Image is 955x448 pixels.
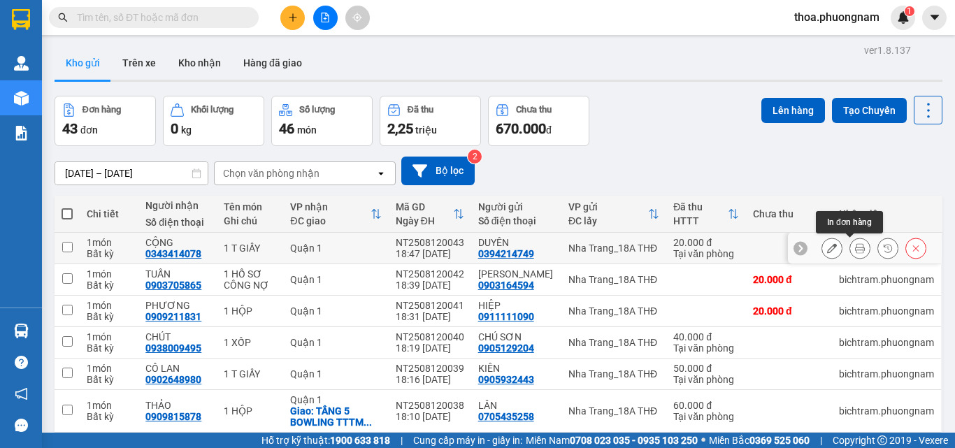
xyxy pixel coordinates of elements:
[82,105,121,115] div: Đơn hàng
[224,280,277,291] div: CÔNG NỢ
[816,211,883,233] div: In đơn hàng
[364,417,372,428] span: ...
[526,433,698,448] span: Miền Nam
[261,433,390,448] span: Hỗ trợ kỹ thuật:
[145,311,201,322] div: 0909211831
[223,166,319,180] div: Chọn văn phòng nhận
[87,411,131,422] div: Bất kỳ
[478,201,554,212] div: Người gửi
[568,337,659,348] div: Nha Trang_18A THĐ
[80,124,98,136] span: đơn
[145,331,210,342] div: CHÚT
[145,268,210,280] div: TUẤN
[673,331,739,342] div: 40.000 đ
[488,96,589,146] button: Chưa thu670.000đ
[478,248,534,259] div: 0394214749
[55,96,156,146] button: Đơn hàng43đơn
[753,208,825,219] div: Chưa thu
[753,274,825,285] div: 20.000 đ
[673,374,739,385] div: Tại văn phòng
[568,405,659,417] div: Nha Trang_18A THĐ
[415,124,437,136] span: triệu
[839,337,934,348] div: bichtram.phuongnam
[87,300,131,311] div: 1 món
[290,368,381,380] div: Quận 1
[701,438,705,443] span: ⚪️
[86,20,138,86] b: Gửi khách hàng
[478,280,534,291] div: 0903164594
[297,124,317,136] span: món
[928,11,941,24] span: caret-down
[761,98,825,123] button: Lên hàng
[145,237,210,248] div: CỘNG
[396,411,464,422] div: 18:10 [DATE]
[145,300,210,311] div: PHƯƠNG
[15,356,28,369] span: question-circle
[77,10,242,25] input: Tìm tên, số ĐT hoặc mã đơn
[14,56,29,71] img: warehouse-icon
[290,215,370,226] div: ĐC giao
[478,300,554,311] div: HIỆP
[673,201,728,212] div: Đã thu
[478,331,554,342] div: CHÚ SƠN
[821,238,842,259] div: Sửa đơn hàng
[561,196,666,233] th: Toggle SortBy
[352,13,362,22] span: aim
[673,215,728,226] div: HTTT
[496,120,546,137] span: 670.000
[396,363,464,374] div: NT2508120039
[396,342,464,354] div: 18:19 [DATE]
[820,433,822,448] span: |
[181,124,192,136] span: kg
[87,237,131,248] div: 1 món
[145,217,210,228] div: Số điện thoại
[516,105,552,115] div: Chưa thu
[87,374,131,385] div: Bất kỳ
[87,311,131,322] div: Bất kỳ
[709,433,810,448] span: Miền Bắc
[568,305,659,317] div: Nha Trang_18A THĐ
[313,6,338,30] button: file-add
[478,311,534,322] div: 0911111090
[14,324,29,338] img: warehouse-icon
[839,305,934,317] div: bichtram.phuongnam
[839,405,934,417] div: bichtram.phuongnam
[224,368,277,380] div: 1 T GIẤY
[224,405,277,417] div: 1 HỘP
[145,280,201,291] div: 0903705865
[468,150,482,164] sup: 2
[673,400,739,411] div: 60.000 đ
[396,300,464,311] div: NT2508120041
[401,433,403,448] span: |
[387,120,413,137] span: 2,25
[290,243,381,254] div: Quận 1
[897,11,910,24] img: icon-new-feature
[299,105,335,115] div: Số lượng
[401,157,475,185] button: Bộ lọc
[290,394,381,405] div: Quận 1
[224,337,277,348] div: 1 XỐP
[877,435,887,445] span: copyright
[14,126,29,140] img: solution-icon
[673,248,739,259] div: Tại văn phòng
[783,8,891,26] span: thoa.phuongnam
[290,405,381,428] div: Giao: TẦNG 5 BOWLING TTTM VẠN HẠNH SỐ 11 SƯ VẠN HẠNH PHƯỜNG 12 ,QUẬN 10 (GTN 40)
[907,6,912,16] span: 1
[389,196,471,233] th: Toggle SortBy
[396,215,453,226] div: Ngày ĐH
[568,368,659,380] div: Nha Trang_18A THĐ
[145,342,201,354] div: 0938009495
[224,215,277,226] div: Ghi chú
[396,280,464,291] div: 18:39 [DATE]
[568,274,659,285] div: Nha Trang_18A THĐ
[478,342,534,354] div: 0905129204
[396,400,464,411] div: NT2508120038
[290,274,381,285] div: Quận 1
[568,243,659,254] div: Nha Trang_18A THĐ
[87,208,131,219] div: Chi tiết
[288,13,298,22] span: plus
[749,435,810,446] strong: 0369 525 060
[58,13,68,22] span: search
[87,248,131,259] div: Bất kỳ
[167,46,232,80] button: Kho nhận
